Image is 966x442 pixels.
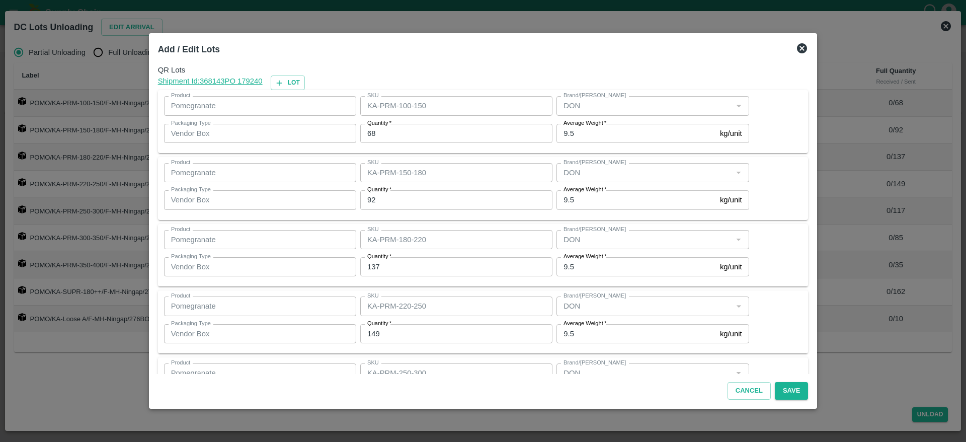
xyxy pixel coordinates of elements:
label: SKU [367,159,379,167]
label: Quantity [367,119,391,127]
a: Shipment Id:368143PO 179240 [158,76,263,90]
button: Lot [271,76,305,90]
input: Create Brand/Marka [559,166,729,179]
label: SKU [367,226,379,234]
label: SKU [367,359,379,367]
label: Packaging Type [171,253,211,261]
label: Brand/[PERSON_NAME] [563,226,626,234]
label: Average Weight [563,119,606,127]
b: Add / Edit Lots [158,44,220,54]
label: Brand/[PERSON_NAME] [563,92,626,100]
button: Save [775,382,808,400]
label: Average Weight [563,320,606,328]
label: SKU [367,92,379,100]
label: Brand/[PERSON_NAME] [563,359,626,367]
label: Packaging Type [171,186,211,194]
input: Create Brand/Marka [559,300,729,313]
label: Quantity [367,253,391,261]
input: Create Brand/Marka [559,233,729,246]
label: Brand/[PERSON_NAME] [563,159,626,167]
label: Product [171,92,190,100]
label: Average Weight [563,186,606,194]
p: kg/unit [720,128,742,139]
span: QR Lots [158,64,809,76]
label: Product [171,226,190,234]
label: Packaging Type [171,119,211,127]
p: kg/unit [720,328,742,339]
label: Product [171,159,190,167]
label: SKU [367,292,379,300]
label: Product [171,292,190,300]
label: Product [171,359,190,367]
button: Cancel [728,382,771,400]
label: Average Weight [563,253,606,261]
input: Create Brand/Marka [559,99,729,112]
label: Packaging Type [171,320,211,328]
label: Quantity [367,186,391,194]
p: kg/unit [720,194,742,205]
label: Quantity [367,320,391,328]
p: kg/unit [720,261,742,272]
input: Create Brand/Marka [559,366,729,380]
label: Brand/[PERSON_NAME] [563,292,626,300]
